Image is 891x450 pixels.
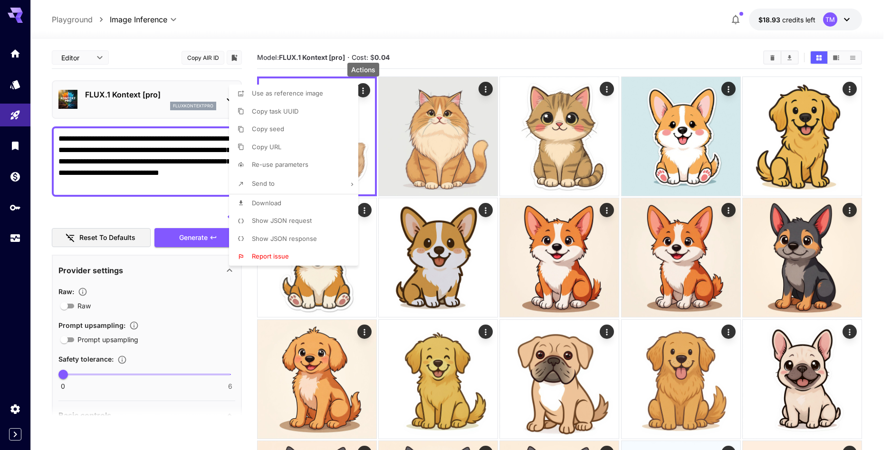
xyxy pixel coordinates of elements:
[252,199,281,207] span: Download
[252,235,317,242] span: Show JSON response
[252,252,289,260] span: Report issue
[252,107,298,115] span: Copy task UUID
[252,89,323,97] span: Use as reference image
[252,161,308,168] span: Re-use parameters
[347,63,379,77] div: Actions
[252,217,312,224] span: Show JSON request
[252,180,275,187] span: Send to
[252,125,284,133] span: Copy seed
[252,143,281,151] span: Copy URL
